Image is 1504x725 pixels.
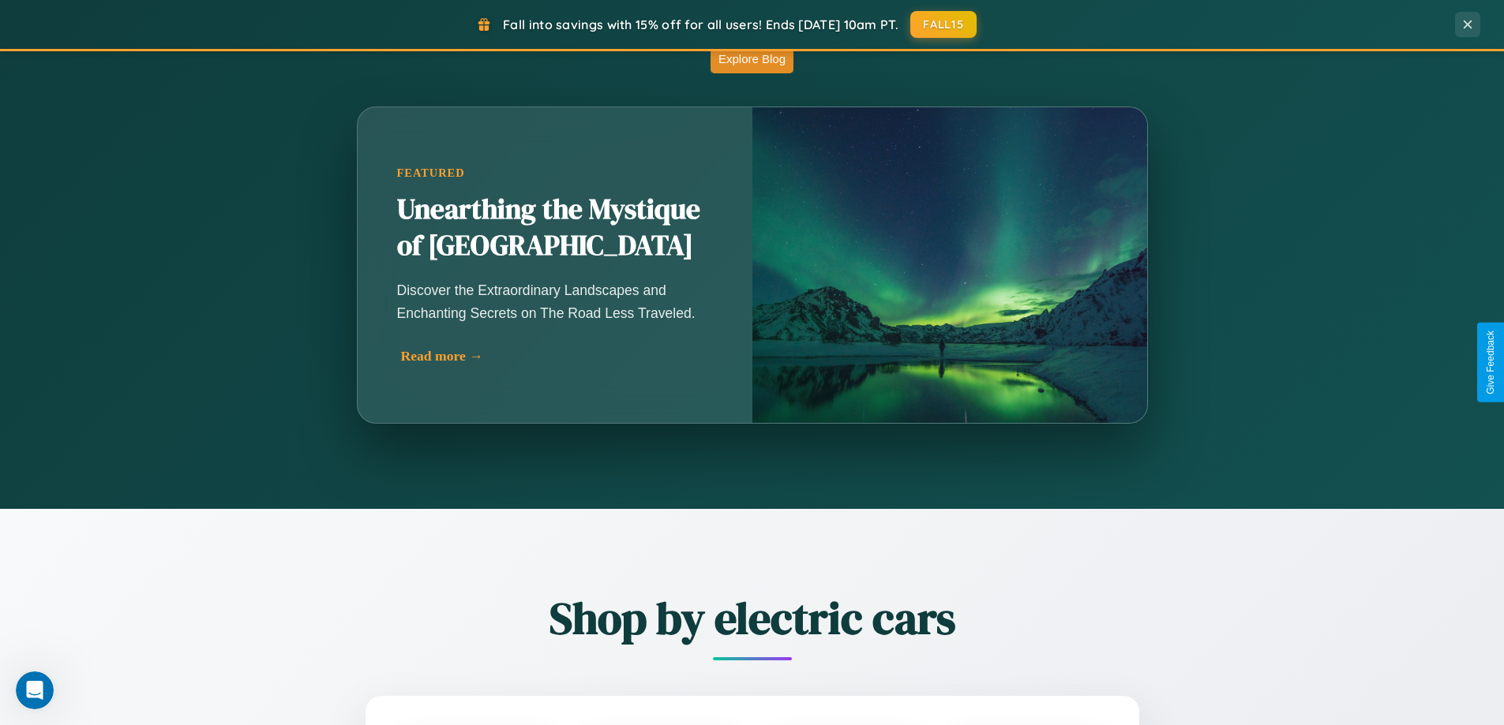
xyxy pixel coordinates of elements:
iframe: Intercom live chat [16,671,54,709]
button: FALL15 [910,11,977,38]
span: Fall into savings with 15% off for all users! Ends [DATE] 10am PT. [503,17,898,32]
div: Give Feedback [1485,331,1496,394]
p: Discover the Extraordinary Landscapes and Enchanting Secrets on The Road Less Traveled. [397,279,713,323]
button: Explore Blog [711,44,793,73]
h2: Shop by electric cars [279,588,1226,648]
div: Read more → [401,348,717,364]
h2: Unearthing the Mystique of [GEOGRAPHIC_DATA] [397,192,713,264]
div: Featured [397,166,713,180]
